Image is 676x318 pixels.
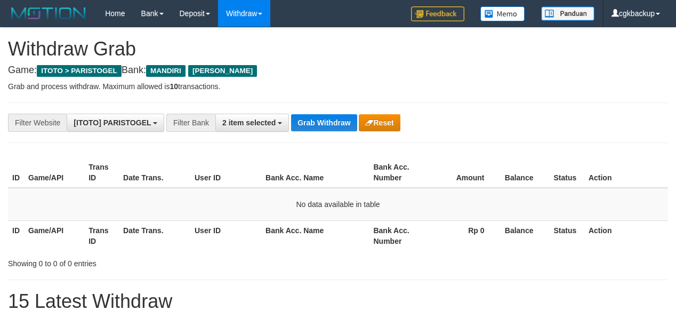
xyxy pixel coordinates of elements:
img: Feedback.jpg [411,6,464,21]
h4: Game: Bank: [8,65,668,76]
th: Balance [501,220,550,251]
span: MANDIRI [146,65,186,77]
div: Filter Bank [166,114,215,132]
img: MOTION_logo.png [8,5,89,21]
th: Bank Acc. Number [369,157,429,188]
span: [ITOTO] PARISTOGEL [74,118,151,127]
span: ITOTO > PARISTOGEL [37,65,122,77]
th: Trans ID [84,157,119,188]
p: Grab and process withdraw. Maximum allowed is transactions. [8,81,668,92]
th: Action [584,157,668,188]
th: Bank Acc. Name [261,157,369,188]
th: Trans ID [84,220,119,251]
th: Balance [501,157,550,188]
th: Rp 0 [429,220,501,251]
h1: 15 Latest Withdraw [8,291,668,312]
th: Date Trans. [119,157,190,188]
th: Status [550,157,584,188]
th: ID [8,220,24,251]
button: Grab Withdraw [291,114,357,131]
h1: Withdraw Grab [8,38,668,60]
th: Amount [429,157,501,188]
span: 2 item selected [222,118,276,127]
strong: 10 [170,82,178,91]
img: Button%20Memo.svg [480,6,525,21]
th: Game/API [24,220,84,251]
div: Filter Website [8,114,67,132]
th: Date Trans. [119,220,190,251]
button: [ITOTO] PARISTOGEL [67,114,164,132]
th: User ID [190,157,261,188]
th: Bank Acc. Name [261,220,369,251]
th: User ID [190,220,261,251]
button: 2 item selected [215,114,289,132]
th: Status [550,220,584,251]
span: [PERSON_NAME] [188,65,257,77]
button: Reset [359,114,400,131]
th: Game/API [24,157,84,188]
td: No data available in table [8,188,668,221]
th: Action [584,220,668,251]
th: ID [8,157,24,188]
div: Showing 0 to 0 of 0 entries [8,254,273,269]
th: Bank Acc. Number [369,220,429,251]
img: panduan.png [541,6,594,21]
